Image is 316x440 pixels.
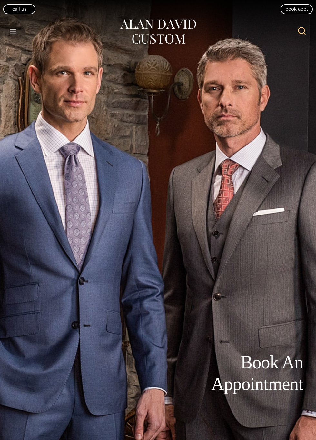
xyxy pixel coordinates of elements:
a: Call Us [3,4,35,14]
a: book appt [281,4,313,14]
button: Open menu [6,26,20,37]
button: View Search Form [294,24,310,39]
img: Alan David Custom [119,17,197,46]
h1: Book An Appointment [158,352,303,395]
